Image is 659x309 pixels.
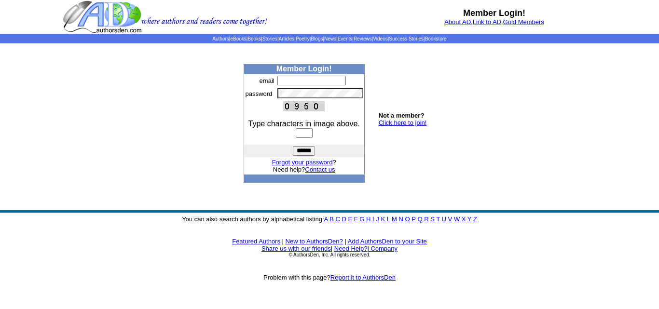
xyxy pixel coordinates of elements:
[331,245,332,252] font: |
[282,238,284,245] font: |
[338,36,353,41] a: Events
[329,215,334,223] a: B
[463,8,525,18] b: Member Login!
[436,215,440,223] a: T
[273,166,335,173] font: Need help?
[261,245,331,252] a: Share us with our friends
[272,159,333,166] a: Forgot your password
[288,252,370,257] font: © AuthorsDen, Inc. All rights reserved.
[334,245,368,252] a: Need Help?
[381,215,385,223] a: K
[389,36,424,41] a: Success Stories
[448,215,453,223] a: V
[376,215,379,223] a: J
[212,36,229,41] a: Authors
[473,18,501,26] a: Link to AD
[367,245,398,252] font: |
[405,215,410,223] a: O
[379,112,425,119] b: Not a member?
[379,119,427,126] a: Click here to join!
[442,215,446,223] a: U
[444,18,544,26] font: , ,
[454,215,460,223] a: W
[342,215,346,223] a: D
[296,36,310,41] a: Poetry
[387,215,390,223] a: L
[462,215,466,223] a: X
[392,215,397,223] a: M
[247,36,261,41] a: Books
[503,18,544,26] a: Gold Members
[366,215,371,223] a: H
[311,36,323,41] a: Blogs
[276,65,332,73] b: Member Login!
[330,274,396,281] a: Report it to AuthorsDen
[412,215,415,223] a: P
[272,159,336,166] font: ?
[430,215,435,223] a: S
[371,245,398,252] a: Company
[248,120,360,128] font: Type characters in image above.
[372,215,374,223] a: I
[425,36,447,41] a: Bookstore
[260,77,275,84] font: email
[417,215,422,223] a: Q
[359,215,364,223] a: G
[424,215,428,223] a: R
[232,238,280,245] a: Featured Authors
[283,101,325,111] img: This Is CAPTCHA Image
[324,36,336,41] a: News
[305,166,335,173] a: Contact us
[263,274,396,281] font: Problem with this page?
[246,90,273,97] font: password
[286,238,343,245] a: New to AuthorsDen?
[348,215,352,223] a: E
[230,36,246,41] a: eBooks
[354,215,358,223] a: F
[473,215,477,223] a: Z
[354,36,372,41] a: Reviews
[182,215,477,223] font: You can also search authors by alphabetical listing:
[262,36,277,41] a: Stories
[212,36,446,41] span: | | | | | | | | | | | |
[348,238,427,245] a: Add AuthorsDen to your Site
[444,18,471,26] a: About AD
[467,215,471,223] a: Y
[335,215,340,223] a: C
[399,215,403,223] a: N
[373,36,387,41] a: Videos
[324,215,328,223] a: A
[344,238,346,245] font: |
[279,36,295,41] a: Articles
